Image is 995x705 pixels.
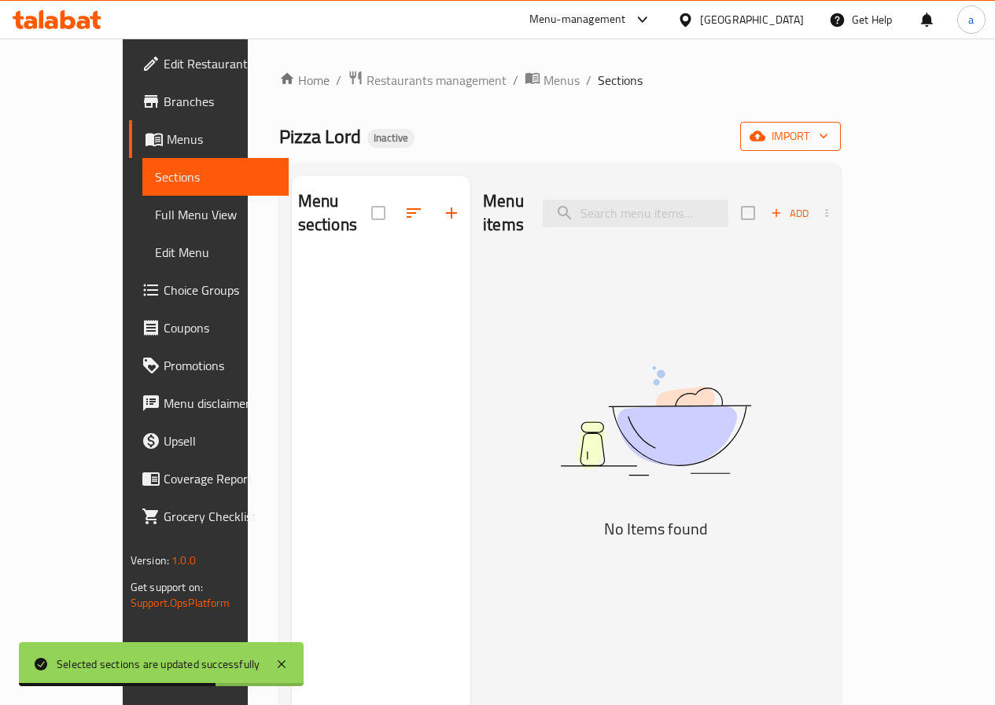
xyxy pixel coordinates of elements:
[129,460,289,498] a: Coverage Report
[129,45,289,83] a: Edit Restaurant
[968,11,974,28] span: a
[164,318,276,337] span: Coupons
[131,593,230,613] a: Support.OpsPlatform
[765,201,815,226] span: Add item
[129,120,289,158] a: Menus
[131,550,169,571] span: Version:
[142,233,289,271] a: Edit Menu
[131,577,203,597] span: Get support on:
[544,71,580,90] span: Menus
[129,498,289,535] a: Grocery Checklist
[142,196,289,233] a: Full Menu View
[513,71,518,90] li: /
[367,71,507,90] span: Restaurants management
[740,122,841,151] button: import
[167,130,276,149] span: Menus
[129,83,289,120] a: Branches
[164,356,276,375] span: Promotions
[367,129,415,148] div: Inactive
[279,71,330,90] a: Home
[155,205,276,224] span: Full Menu View
[483,189,524,237] h2: Menu items
[815,201,879,226] span: Sort items
[164,431,276,450] span: Upsell
[164,92,276,111] span: Branches
[171,550,196,571] span: 1.0.0
[298,189,372,237] h2: Menu sections
[598,71,643,90] span: Sections
[164,281,276,299] span: Choice Groups
[768,204,811,222] span: Add
[155,243,276,262] span: Edit Menu
[155,167,276,186] span: Sections
[129,347,289,384] a: Promotions
[142,158,289,196] a: Sections
[700,11,804,28] div: [GEOGRAPHIC_DATA]
[129,271,289,309] a: Choice Groups
[753,127,828,146] span: import
[348,70,507,90] a: Restaurants management
[529,10,626,29] div: Menu-management
[765,201,815,226] button: Add
[164,507,276,526] span: Grocery Checklist
[164,469,276,488] span: Coverage Report
[525,70,580,90] a: Menus
[279,119,361,154] span: Pizza Lord
[292,251,471,263] nav: Menu sections
[279,70,842,90] nav: breadcrumb
[483,329,828,512] img: dish.svg
[164,394,276,413] span: Menu disclaimer
[57,655,260,673] div: Selected sections are updated successfully
[129,384,289,422] a: Menu disclaimer
[129,422,289,460] a: Upsell
[367,131,415,145] span: Inactive
[483,516,828,542] h5: No Items found
[129,309,289,347] a: Coupons
[586,71,591,90] li: /
[543,200,728,227] input: search
[164,54,276,73] span: Edit Restaurant
[336,71,341,90] li: /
